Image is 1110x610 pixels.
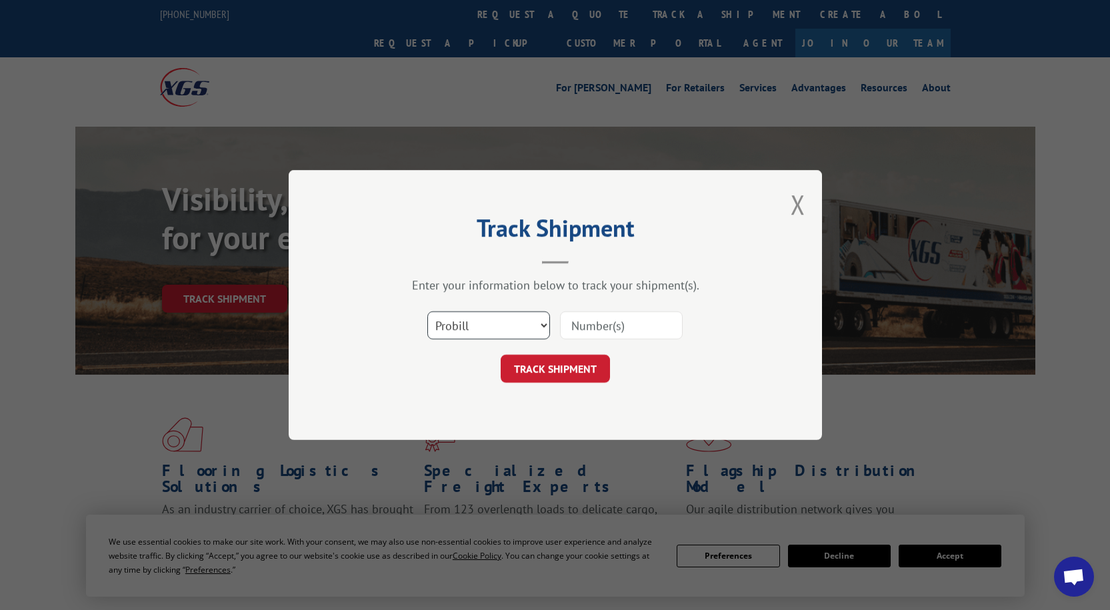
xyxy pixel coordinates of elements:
[501,355,610,383] button: TRACK SHIPMENT
[355,277,755,293] div: Enter your information below to track your shipment(s).
[560,311,683,339] input: Number(s)
[355,219,755,244] h2: Track Shipment
[791,187,805,222] button: Close modal
[1054,557,1094,597] a: Open chat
